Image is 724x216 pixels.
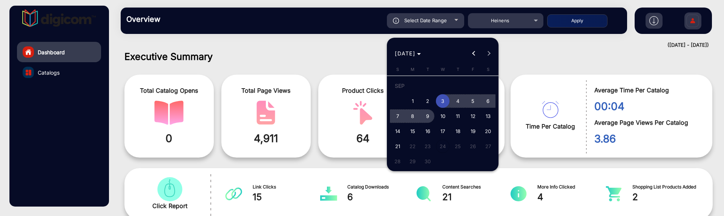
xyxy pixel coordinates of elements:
span: 16 [421,124,434,138]
button: September 6, 2025 [480,93,495,109]
span: 12 [466,109,480,123]
span: 19 [466,124,480,138]
span: W [441,67,445,72]
button: September 29, 2025 [405,154,420,169]
span: 1 [406,94,419,108]
span: 7 [391,109,404,123]
span: F [472,67,474,72]
span: 18 [451,124,465,138]
button: September 9, 2025 [420,109,435,124]
span: 2 [421,94,434,108]
button: September 18, 2025 [450,124,465,139]
span: 4 [451,94,465,108]
span: 25 [451,139,465,153]
span: 5 [466,94,480,108]
button: September 17, 2025 [435,124,450,139]
button: September 10, 2025 [435,109,450,124]
button: September 28, 2025 [390,154,405,169]
span: S [396,67,399,72]
button: September 2, 2025 [420,93,435,109]
span: T [426,67,429,72]
span: 24 [436,139,449,153]
span: 21 [391,139,404,153]
span: 9 [421,109,434,123]
button: September 22, 2025 [405,139,420,154]
span: 17 [436,124,449,138]
span: S [487,67,489,72]
span: T [457,67,459,72]
span: 11 [451,109,465,123]
span: 28 [391,155,404,168]
button: September 13, 2025 [480,109,495,124]
button: September 11, 2025 [450,109,465,124]
button: September 27, 2025 [480,139,495,154]
span: 26 [466,139,480,153]
button: September 16, 2025 [420,124,435,139]
button: September 15, 2025 [405,124,420,139]
button: September 25, 2025 [450,139,465,154]
button: September 21, 2025 [390,139,405,154]
button: September 3, 2025 [435,93,450,109]
button: September 5, 2025 [465,93,480,109]
span: 30 [421,155,434,168]
span: 8 [406,109,419,123]
button: September 14, 2025 [390,124,405,139]
button: Previous month [466,46,482,61]
button: September 24, 2025 [435,139,450,154]
td: SEP [390,78,495,93]
button: Choose month and year [392,47,424,60]
button: September 26, 2025 [465,139,480,154]
span: 13 [481,109,495,123]
button: September 1, 2025 [405,93,420,109]
button: September 4, 2025 [450,93,465,109]
button: September 30, 2025 [420,154,435,169]
button: September 12, 2025 [465,109,480,124]
span: 15 [406,124,419,138]
button: September 7, 2025 [390,109,405,124]
span: [DATE] [395,50,415,57]
button: September 23, 2025 [420,139,435,154]
span: 23 [421,139,434,153]
button: September 8, 2025 [405,109,420,124]
span: M [411,67,414,72]
span: 29 [406,155,419,168]
button: September 20, 2025 [480,124,495,139]
span: 27 [481,139,495,153]
span: 6 [481,94,495,108]
span: 3 [436,94,449,108]
button: September 19, 2025 [465,124,480,139]
span: 14 [391,124,404,138]
span: 22 [406,139,419,153]
span: 10 [436,109,449,123]
span: 20 [481,124,495,138]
